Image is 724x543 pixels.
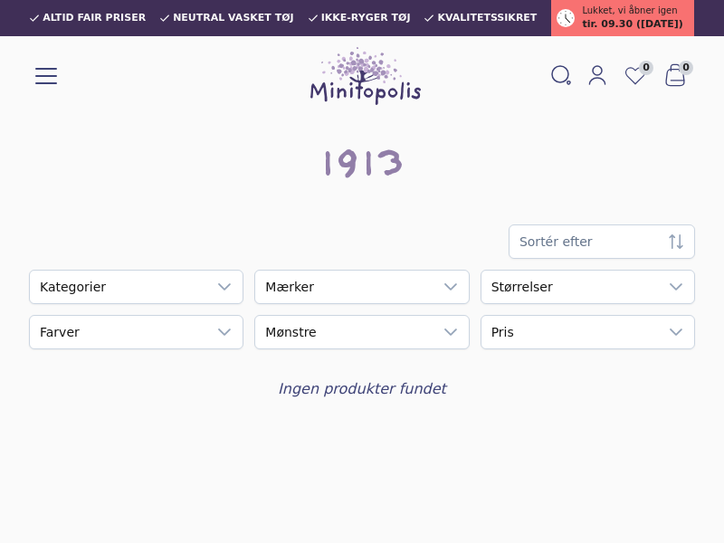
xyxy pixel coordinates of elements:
span: Lukket, vi åbner igen [582,4,677,17]
span: Neutral vasket tøj [173,13,294,24]
span: 0 [679,61,693,75]
span: Altid fair priser [43,13,146,24]
span: Kvalitetssikret [437,13,537,24]
a: Mit Minitopolis login [579,61,615,91]
img: Minitopolis logo [310,47,421,105]
span: Ikke-ryger tøj [321,13,411,24]
h1: 1913 [319,138,405,195]
div: Ingen produkter fundet [29,378,695,400]
a: 0 [615,59,655,93]
span: tir. 09.30 ([DATE]) [582,17,682,33]
button: 0 [655,59,695,93]
span: 0 [639,61,653,75]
